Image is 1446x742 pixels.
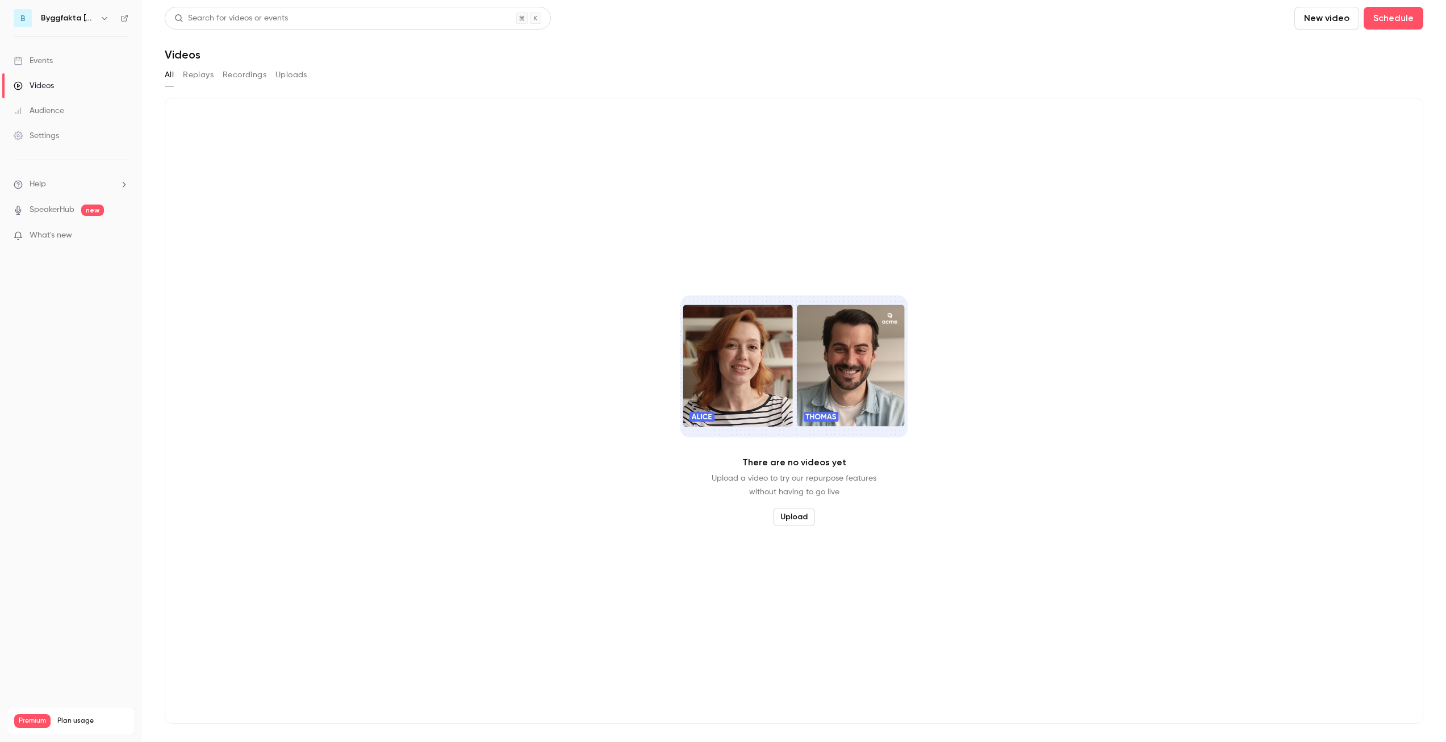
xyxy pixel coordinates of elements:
div: Events [14,55,53,66]
span: What's new [30,230,72,241]
button: New video [1294,7,1359,30]
p: Upload a video to try our repurpose features without having to go live [712,472,876,499]
span: Plan usage [57,716,128,726]
div: Settings [14,130,59,141]
div: Search for videos or events [174,12,288,24]
button: Recordings [223,66,266,84]
button: All [165,66,174,84]
span: Premium [14,714,51,728]
span: Help [30,178,46,190]
button: Uploads [275,66,307,84]
li: help-dropdown-opener [14,178,128,190]
span: new [81,205,104,216]
section: Videos [165,7,1423,735]
div: Videos [14,80,54,91]
h6: Byggfakta [GEOGRAPHIC_DATA] | Powered by Hubexo [41,12,95,24]
button: Upload [773,508,815,526]
button: Schedule [1364,7,1423,30]
h1: Videos [165,48,200,61]
span: B [20,12,26,24]
iframe: Noticeable Trigger [115,231,128,241]
a: SpeakerHub [30,204,74,216]
div: Audience [14,105,64,116]
button: Replays [183,66,214,84]
p: There are no videos yet [742,456,846,469]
